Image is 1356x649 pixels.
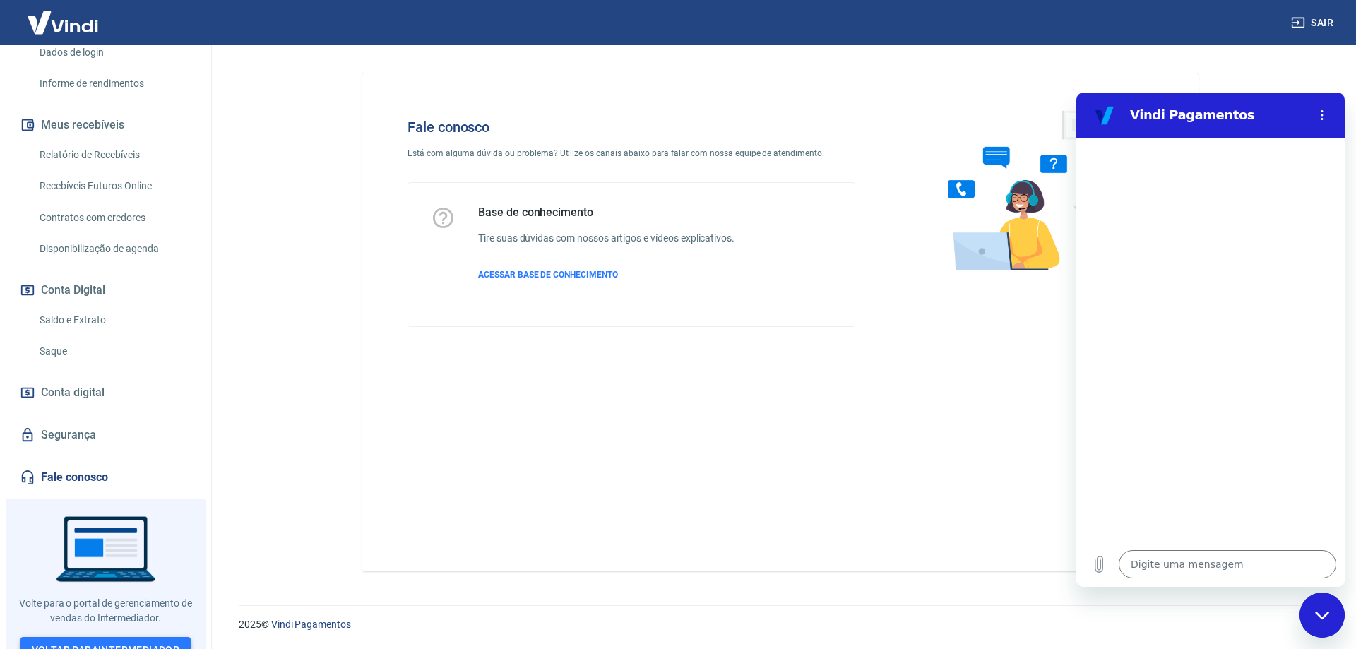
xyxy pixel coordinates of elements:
[1076,93,1345,587] iframe: Janela de mensagens
[271,619,351,630] a: Vindi Pagamentos
[920,96,1134,285] img: Fale conosco
[17,462,194,493] a: Fale conosco
[34,337,194,366] a: Saque
[17,377,194,408] a: Conta digital
[478,231,734,246] h6: Tire suas dúvidas com nossos artigos e vídeos explicativos.
[478,206,734,220] h5: Base de conhecimento
[478,268,734,281] a: ACESSAR BASE DE CONHECIMENTO
[17,275,194,306] button: Conta Digital
[17,1,109,44] img: Vindi
[34,141,194,169] a: Relatório de Recebíveis
[34,234,194,263] a: Disponibilização de agenda
[17,419,194,451] a: Segurança
[1288,10,1339,36] button: Sair
[408,147,855,160] p: Está com alguma dúvida ou problema? Utilize os canais abaixo para falar com nossa equipe de atend...
[239,617,1322,632] p: 2025 ©
[408,119,855,136] h4: Fale conosco
[34,203,194,232] a: Contratos com credores
[34,306,194,335] a: Saldo e Extrato
[1299,593,1345,638] iframe: Botão para abrir a janela de mensagens, conversa em andamento
[34,38,194,67] a: Dados de login
[17,109,194,141] button: Meus recebíveis
[34,69,194,98] a: Informe de rendimentos
[34,172,194,201] a: Recebíveis Futuros Online
[41,383,105,403] span: Conta digital
[478,270,618,280] span: ACESSAR BASE DE CONHECIMENTO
